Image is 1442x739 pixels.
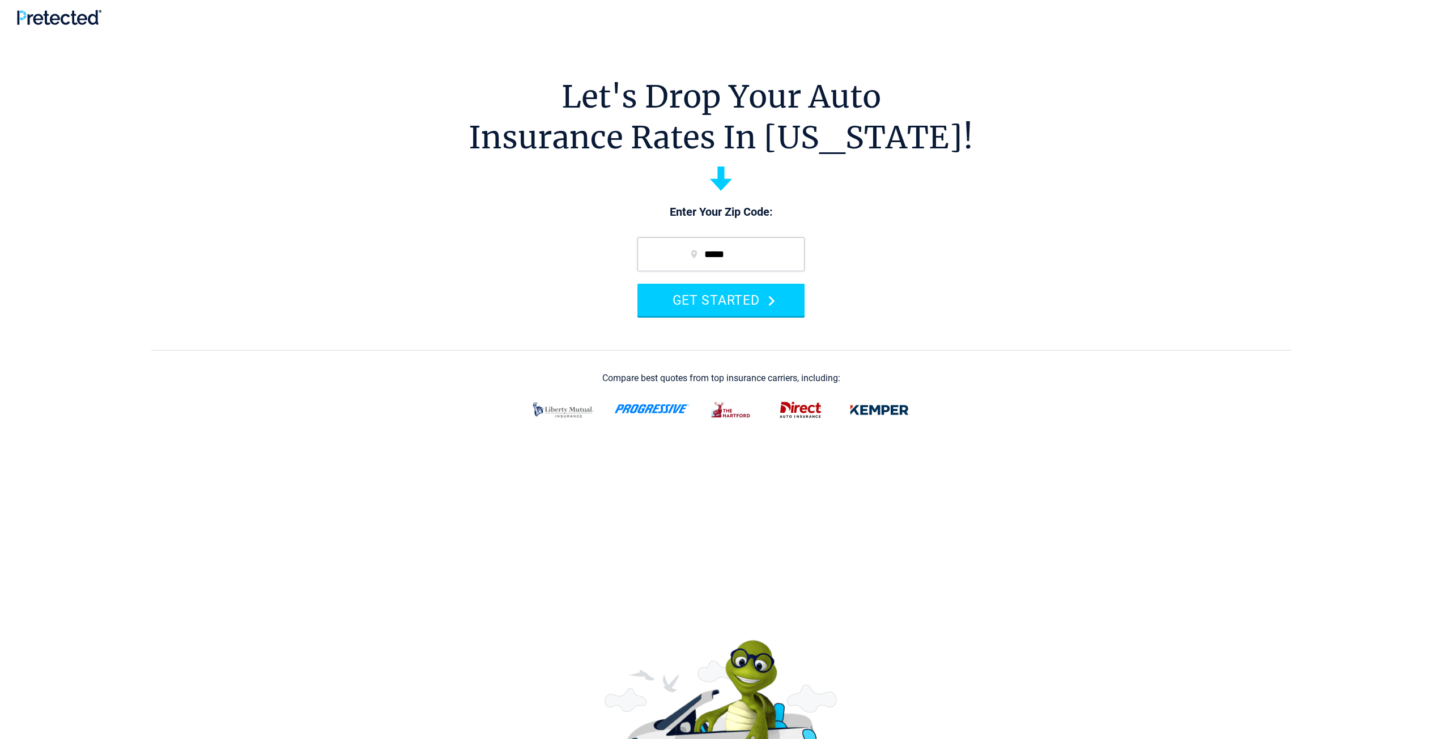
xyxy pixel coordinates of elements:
img: thehartford [704,395,759,425]
input: zip code [637,237,805,271]
h1: Let's Drop Your Auto Insurance Rates In [US_STATE]! [469,76,973,158]
button: GET STARTED [637,284,805,316]
img: kemper [842,395,917,425]
p: Enter Your Zip Code: [626,204,816,220]
img: progressive [614,404,690,413]
img: Pretected Logo [17,10,101,25]
img: liberty [526,395,601,425]
img: direct [773,395,828,425]
div: Compare best quotes from top insurance carriers, including: [602,373,840,383]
